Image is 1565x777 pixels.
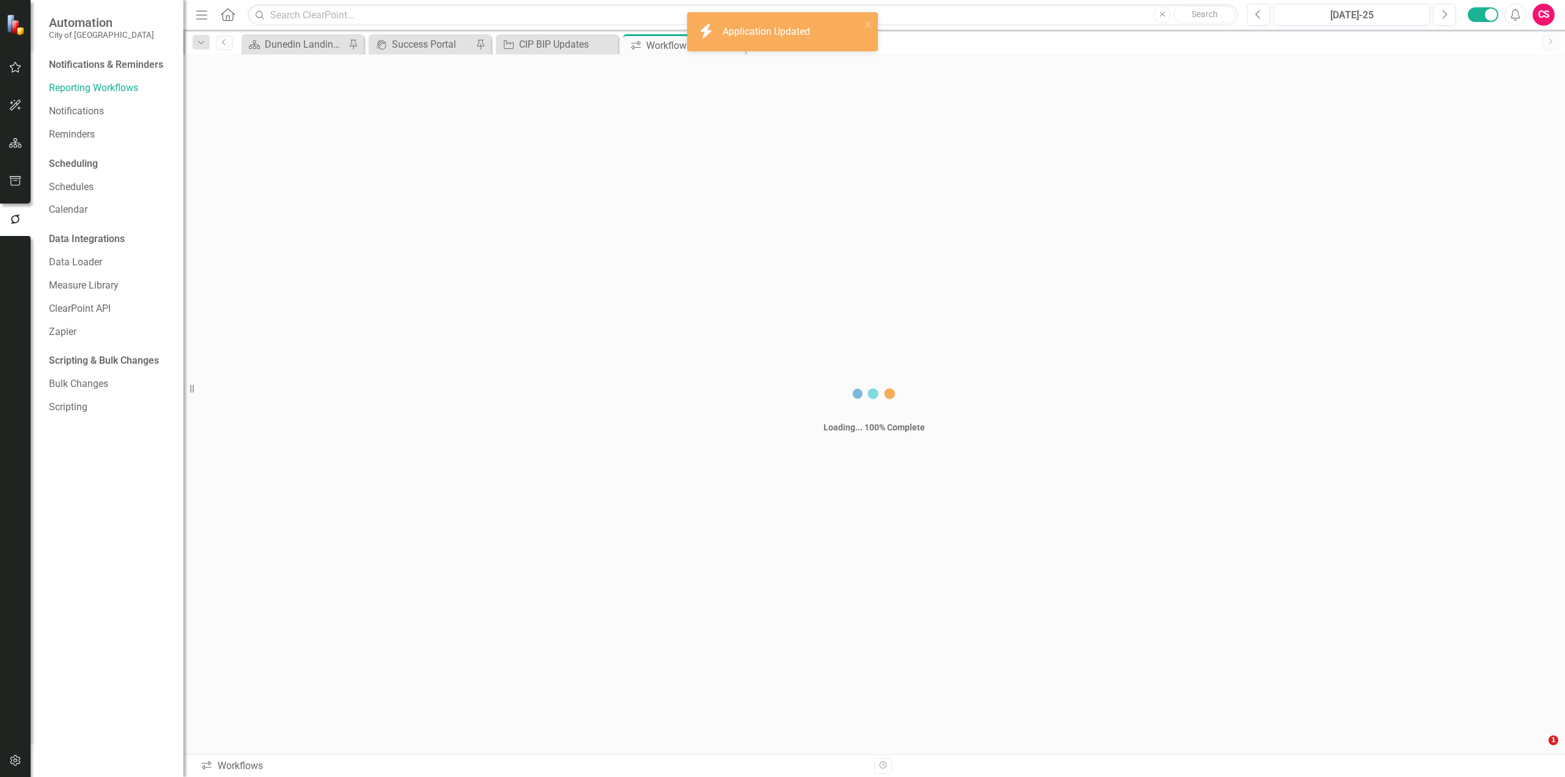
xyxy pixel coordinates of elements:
a: Calendar [49,203,171,217]
a: Schedules [49,180,171,194]
button: Search [1174,6,1235,23]
div: Loading... 100% Complete [823,421,925,433]
a: Zapier [49,325,171,339]
div: Data Integrations [49,232,125,246]
div: Workflows [201,759,865,773]
div: CIP BIP Updates [519,37,615,52]
a: Data Loader [49,256,171,270]
a: ClearPoint API [49,302,171,316]
a: Reminders [49,128,171,142]
small: City of [GEOGRAPHIC_DATA] [49,30,154,40]
span: Search [1191,9,1218,19]
a: Measure Library [49,279,171,293]
button: CS [1533,4,1555,26]
input: Search ClearPoint... [248,4,1238,26]
a: Scripting [49,400,171,414]
div: Workflows [646,38,742,53]
div: Success Portal [392,37,473,52]
a: CIP BIP Updates [499,37,615,52]
span: Automation [49,15,154,30]
button: [DATE]-25 [1273,4,1430,26]
span: 1 [1548,735,1558,745]
iframe: Intercom live chat [1523,735,1553,765]
div: Notifications & Reminders [49,58,163,72]
a: Success Portal [372,37,473,52]
div: Scripting & Bulk Changes [49,354,159,368]
div: [DATE]-25 [1278,8,1426,23]
button: close [864,17,873,31]
a: Reporting Workflows [49,81,171,95]
div: Application Updated [723,25,813,39]
img: ClearPoint Strategy [6,14,28,35]
a: Dunedin Landing Page [245,37,345,52]
div: Dunedin Landing Page [265,37,345,52]
a: Notifications [49,105,171,119]
a: Bulk Changes [49,377,171,391]
div: Scheduling [49,157,98,171]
